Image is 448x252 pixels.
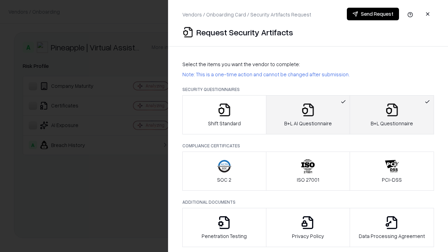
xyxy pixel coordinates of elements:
[182,71,434,78] p: Note: This is a one-time action and cannot be changed after submission.
[217,176,231,183] p: SOC 2
[182,61,434,68] p: Select the items you want the vendor to complete:
[350,208,434,247] button: Data Processing Agreement
[266,208,350,247] button: Privacy Policy
[266,152,350,191] button: ISO 27001
[182,86,434,92] p: Security Questionnaires
[350,95,434,134] button: B+L Questionnaire
[350,152,434,191] button: PCI-DSS
[297,176,319,183] p: ISO 27001
[182,95,266,134] button: Shift Standard
[382,176,402,183] p: PCI-DSS
[359,232,425,240] p: Data Processing Agreement
[196,27,293,38] p: Request Security Artifacts
[292,232,324,240] p: Privacy Policy
[266,95,350,134] button: B+L AI Questionnaire
[371,120,413,127] p: B+L Questionnaire
[182,143,434,149] p: Compliance Certificates
[182,152,266,191] button: SOC 2
[182,199,434,205] p: Additional Documents
[208,120,241,127] p: Shift Standard
[284,120,332,127] p: B+L AI Questionnaire
[202,232,247,240] p: Penetration Testing
[347,8,399,20] button: Send Request
[182,11,311,18] p: Vendors / Onboarding Card / Security Artifacts Request
[182,208,266,247] button: Penetration Testing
